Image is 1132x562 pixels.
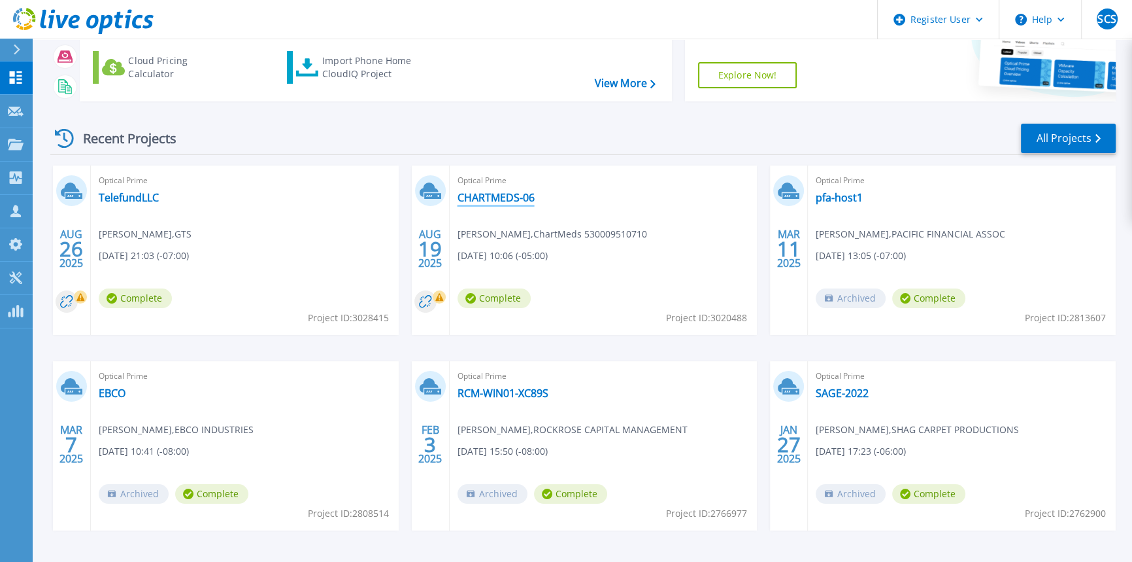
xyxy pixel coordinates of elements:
a: EBCO [99,387,125,400]
a: Explore Now! [698,62,797,88]
span: Archived [816,289,886,308]
span: Complete [892,289,965,308]
span: 7 [65,439,77,450]
div: Cloud Pricing Calculator [128,54,233,80]
span: Archived [816,484,886,504]
span: 27 [777,439,801,450]
span: [PERSON_NAME] , PACIFIC FINANCIAL ASSOC [816,227,1005,241]
span: [DATE] 15:50 (-08:00) [458,444,548,459]
span: Complete [892,484,965,504]
span: Project ID: 2813607 [1025,311,1106,325]
div: FEB 2025 [418,421,442,468]
span: [DATE] 13:05 (-07:00) [816,249,906,263]
span: Complete [458,289,531,308]
span: [PERSON_NAME] , SHAG CARPET PRODUCTIONS [816,423,1019,437]
span: SCS [1097,14,1116,24]
span: [PERSON_NAME] , ROCKROSE CAPITAL MANAGEMENT [458,423,688,437]
span: 19 [418,243,442,255]
span: [DATE] 10:41 (-08:00) [99,444,189,459]
span: 11 [777,243,801,255]
div: AUG 2025 [418,225,442,273]
div: JAN 2025 [776,421,801,468]
span: Archived [99,484,169,504]
span: Project ID: 2766977 [666,506,747,521]
span: Project ID: 2808514 [308,506,389,521]
span: Optical Prime [458,369,750,383]
span: Project ID: 3028415 [308,311,389,325]
a: TelefundLLC [99,191,159,204]
span: Optical Prime [99,173,391,188]
span: Complete [175,484,248,504]
span: Optical Prime [99,369,391,383]
span: [DATE] 17:23 (-06:00) [816,444,906,459]
a: SAGE-2022 [816,387,869,400]
span: Archived [458,484,527,504]
span: Optical Prime [816,173,1108,188]
span: Complete [99,289,172,308]
span: Project ID: 3020488 [666,311,747,325]
div: Import Phone Home CloudIQ Project [322,54,424,80]
a: Cloud Pricing Calculator [93,51,239,84]
span: [PERSON_NAME] , GTS [99,227,191,241]
a: RCM-WIN01-XC89S [458,387,548,400]
span: [PERSON_NAME] , EBCO INDUSTRIES [99,423,254,437]
a: pfa-host1 [816,191,863,204]
div: AUG 2025 [59,225,84,273]
span: Project ID: 2762900 [1025,506,1106,521]
a: CHARTMEDS-06 [458,191,535,204]
span: [DATE] 10:06 (-05:00) [458,249,548,263]
div: MAR 2025 [776,225,801,273]
span: [DATE] 21:03 (-07:00) [99,249,189,263]
span: [PERSON_NAME] , ChartMeds 530009510710 [458,227,647,241]
span: Optical Prime [816,369,1108,383]
span: 3 [424,439,436,450]
div: Recent Projects [50,122,194,154]
a: View More [594,77,655,90]
a: All Projects [1021,124,1116,153]
span: Complete [534,484,607,504]
div: MAR 2025 [59,421,84,468]
span: Optical Prime [458,173,750,188]
span: 26 [59,243,83,255]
